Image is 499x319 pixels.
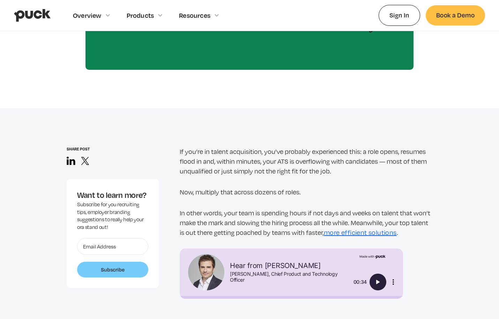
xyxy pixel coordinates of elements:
a: Sign In [379,5,420,25]
p: In other words, your team is spending hours if not days and weeks on talent that won’t make the m... [180,208,432,237]
div: Hear from [PERSON_NAME] [230,261,344,270]
button: Play [370,274,386,290]
a: Book a Demo [426,5,485,25]
div: Want to learn more? [77,190,148,201]
p: Now, multiply that across dozens of roles. [180,187,432,197]
p: ‍ [180,299,432,309]
button: More options [389,278,397,286]
div: [PERSON_NAME], Chief Product and Technology Officer [230,271,344,283]
div: Products [127,12,154,19]
img: Grady Leno headshot [188,254,224,290]
div: Overview [73,12,102,19]
img: Made with Puck [359,254,386,259]
div: Subscribe for you recruiting tips, employer branding suggestions to really help your ora stand out! [77,201,148,231]
a: more efficient solutions [324,229,397,236]
input: Email Address [77,238,148,255]
input: Subscribe [77,262,148,278]
p: If you’re in talent acquisition, you’ve probably experienced this: a role opens, resumes flood in... [180,147,432,176]
div: Resources [179,12,210,19]
form: Want to learn more? [77,238,148,278]
div: 00:34 [347,278,367,286]
div: Share post [67,147,159,151]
